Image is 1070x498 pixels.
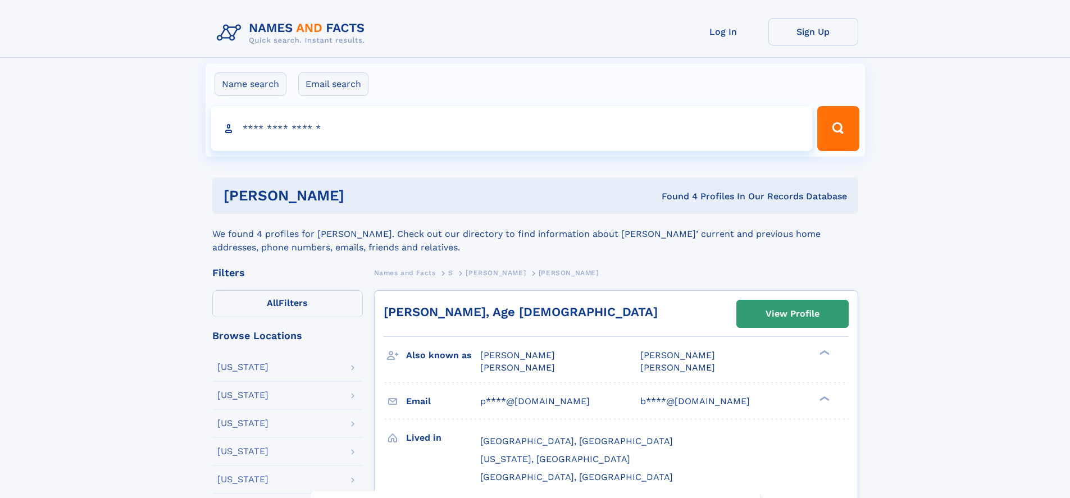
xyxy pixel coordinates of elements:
[817,349,830,357] div: ❯
[480,472,673,482] span: [GEOGRAPHIC_DATA], [GEOGRAPHIC_DATA]
[448,269,453,277] span: S
[448,266,453,280] a: S
[406,428,480,447] h3: Lived in
[217,447,268,456] div: [US_STATE]
[374,266,436,280] a: Names and Facts
[503,190,847,203] div: Found 4 Profiles In Our Records Database
[224,189,503,203] h1: [PERSON_NAME]
[211,106,813,151] input: search input
[217,475,268,484] div: [US_STATE]
[480,350,555,360] span: [PERSON_NAME]
[640,362,715,373] span: [PERSON_NAME]
[406,346,480,365] h3: Also known as
[217,391,268,400] div: [US_STATE]
[679,18,768,45] a: Log In
[384,305,658,319] a: [PERSON_NAME], Age [DEMOGRAPHIC_DATA]
[737,300,848,327] a: View Profile
[212,18,374,48] img: Logo Names and Facts
[466,266,526,280] a: [PERSON_NAME]
[215,72,286,96] label: Name search
[539,269,599,277] span: [PERSON_NAME]
[480,454,630,464] span: [US_STATE], [GEOGRAPHIC_DATA]
[298,72,368,96] label: Email search
[640,350,715,360] span: [PERSON_NAME]
[267,298,279,308] span: All
[217,363,268,372] div: [US_STATE]
[212,268,363,278] div: Filters
[817,106,859,151] button: Search Button
[212,331,363,341] div: Browse Locations
[768,18,858,45] a: Sign Up
[217,419,268,428] div: [US_STATE]
[766,301,819,327] div: View Profile
[212,290,363,317] label: Filters
[406,392,480,411] h3: Email
[817,395,830,402] div: ❯
[212,214,858,254] div: We found 4 profiles for [PERSON_NAME]. Check out our directory to find information about [PERSON_...
[466,269,526,277] span: [PERSON_NAME]
[480,362,555,373] span: [PERSON_NAME]
[480,436,673,446] span: [GEOGRAPHIC_DATA], [GEOGRAPHIC_DATA]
